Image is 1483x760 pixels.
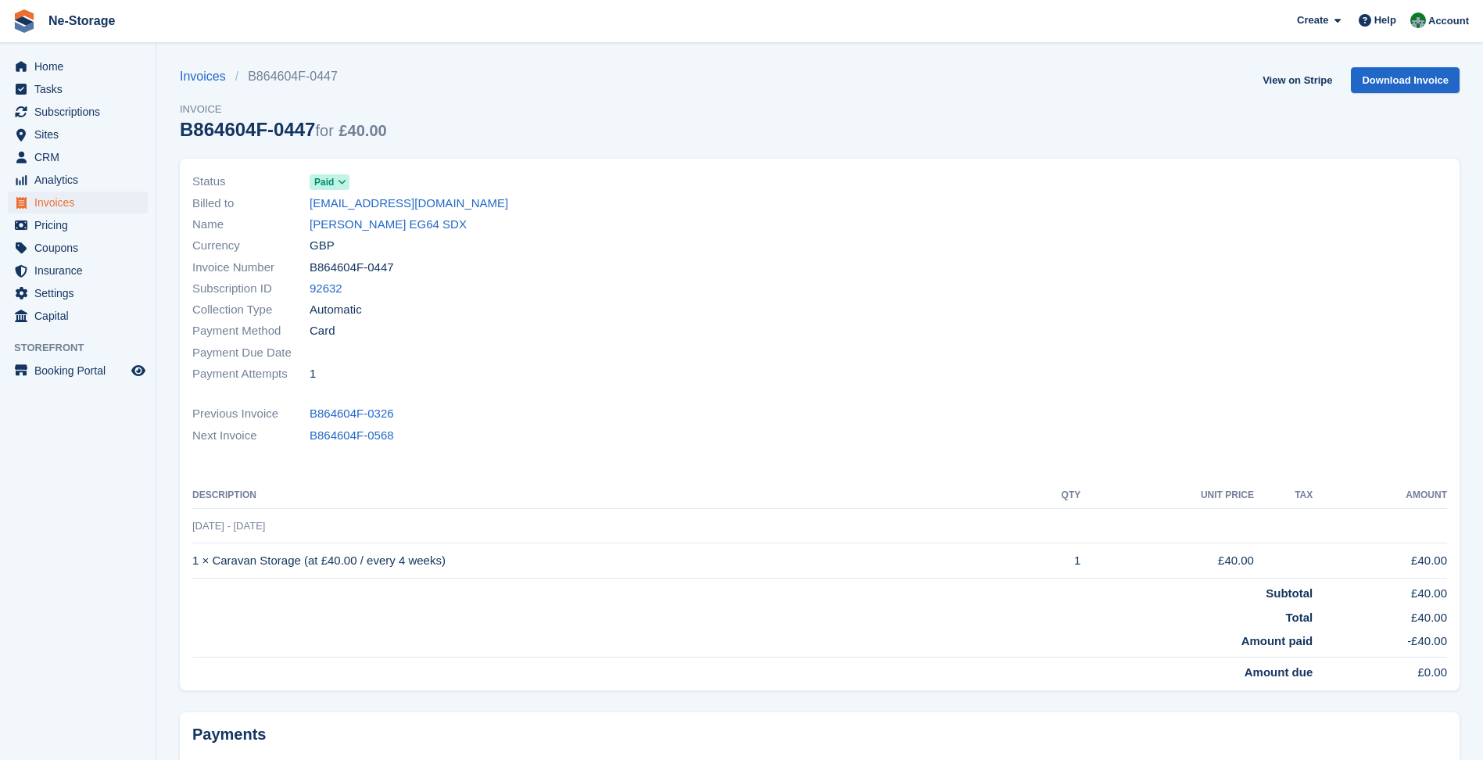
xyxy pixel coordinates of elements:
[14,340,156,356] span: Storefront
[34,260,128,281] span: Insurance
[1245,665,1313,679] strong: Amount due
[8,260,148,281] a: menu
[1256,67,1338,93] a: View on Stripe
[310,259,394,277] span: B864604F-0447
[8,56,148,77] a: menu
[1266,586,1313,600] strong: Subtotal
[1313,603,1447,627] td: £40.00
[1254,483,1313,508] th: Tax
[310,322,335,340] span: Card
[1018,543,1080,579] td: 1
[1018,483,1080,508] th: QTY
[34,214,128,236] span: Pricing
[192,280,310,298] span: Subscription ID
[34,360,128,382] span: Booking Portal
[34,56,128,77] span: Home
[192,344,310,362] span: Payment Due Date
[310,173,349,191] a: Paid
[192,725,1447,744] h2: Payments
[310,427,394,445] a: B864604F-0568
[8,169,148,191] a: menu
[34,146,128,168] span: CRM
[192,173,310,191] span: Status
[42,8,121,34] a: Ne-Storage
[315,122,333,139] span: for
[1313,543,1447,579] td: £40.00
[34,305,128,327] span: Capital
[192,543,1018,579] td: 1 × Caravan Storage (at £40.00 / every 4 weeks)
[310,280,342,298] a: 92632
[1080,543,1254,579] td: £40.00
[310,237,335,255] span: GBP
[1313,626,1447,657] td: -£40.00
[8,305,148,327] a: menu
[8,124,148,145] a: menu
[310,365,316,383] span: 1
[192,483,1018,508] th: Description
[180,119,387,140] div: B864604F-0447
[1374,13,1396,28] span: Help
[310,405,394,423] a: B864604F-0326
[34,101,128,123] span: Subscriptions
[1313,483,1447,508] th: Amount
[34,169,128,191] span: Analytics
[1080,483,1254,508] th: Unit Price
[1313,657,1447,681] td: £0.00
[34,78,128,100] span: Tasks
[1286,611,1313,624] strong: Total
[34,237,128,259] span: Coupons
[310,195,508,213] a: [EMAIL_ADDRESS][DOMAIN_NAME]
[34,282,128,304] span: Settings
[1297,13,1328,28] span: Create
[8,237,148,259] a: menu
[180,67,387,86] nav: breadcrumbs
[129,361,148,380] a: Preview store
[13,9,36,33] img: stora-icon-8386f47178a22dfd0bd8f6a31ec36ba5ce8667c1dd55bd0f319d3a0aa187defe.svg
[8,214,148,236] a: menu
[1351,67,1460,93] a: Download Invoice
[8,360,148,382] a: menu
[1313,579,1447,603] td: £40.00
[8,192,148,213] a: menu
[8,282,148,304] a: menu
[192,195,310,213] span: Billed to
[192,427,310,445] span: Next Invoice
[339,122,386,139] span: £40.00
[192,216,310,234] span: Name
[310,301,362,319] span: Automatic
[192,365,310,383] span: Payment Attempts
[34,192,128,213] span: Invoices
[1241,634,1313,647] strong: Amount paid
[8,101,148,123] a: menu
[314,175,334,189] span: Paid
[1428,13,1469,29] span: Account
[310,216,467,234] a: [PERSON_NAME] EG64 SDX
[8,146,148,168] a: menu
[180,67,235,86] a: Invoices
[1410,13,1426,28] img: Charlotte Nesbitt
[192,259,310,277] span: Invoice Number
[192,520,265,532] span: [DATE] - [DATE]
[8,78,148,100] a: menu
[180,102,387,117] span: Invoice
[192,405,310,423] span: Previous Invoice
[192,237,310,255] span: Currency
[192,301,310,319] span: Collection Type
[34,124,128,145] span: Sites
[192,322,310,340] span: Payment Method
